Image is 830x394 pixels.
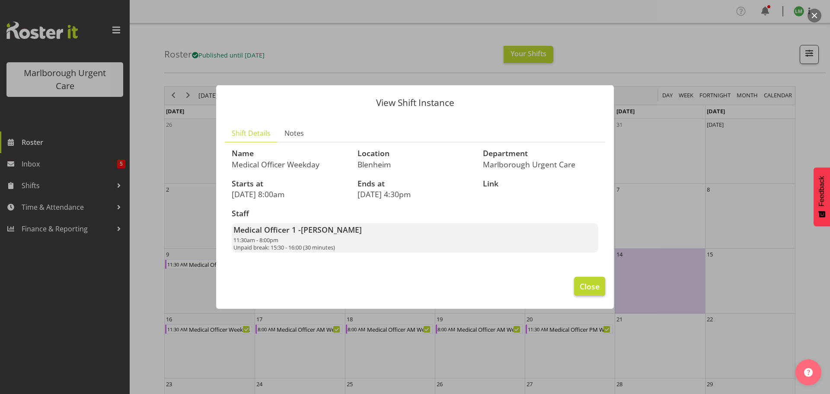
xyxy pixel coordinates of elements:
[358,160,473,169] p: Blenheim
[574,277,605,296] button: Close
[814,167,830,226] button: Feedback - Show survey
[804,368,813,377] img: help-xxl-2.png
[284,128,304,138] span: Notes
[358,179,473,188] h3: Ends at
[232,160,347,169] p: Medical Officer Weekday
[233,236,278,244] span: 11:30am - 8:00pm
[233,224,362,235] strong: Medical Officer 1 -
[232,149,347,158] h3: Name
[483,160,598,169] p: Marlborough Urgent Care
[580,281,600,292] span: Close
[483,179,598,188] h3: Link
[358,149,473,158] h3: Location
[358,189,473,199] p: [DATE] 4:30pm
[225,98,605,107] p: View Shift Instance
[232,209,598,218] h3: Staff
[233,244,597,251] p: Unpaid break: 15:30 - 16:00 (30 minutes)
[232,128,271,138] span: Shift Details
[483,149,598,158] h3: Department
[301,224,362,235] span: [PERSON_NAME]
[232,179,347,188] h3: Starts at
[818,176,826,206] span: Feedback
[232,189,347,199] p: [DATE] 8:00am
